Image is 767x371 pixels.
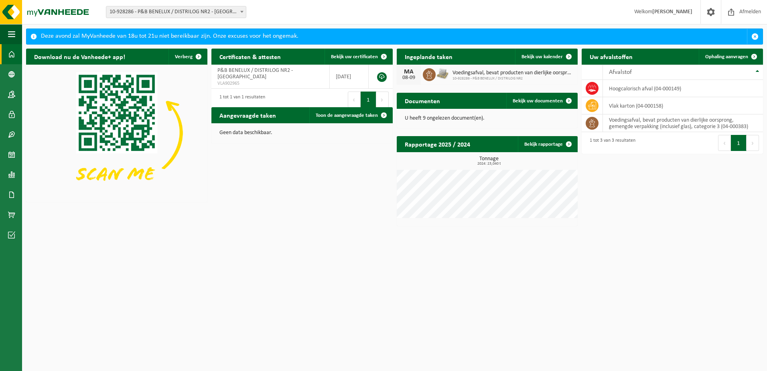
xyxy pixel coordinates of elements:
img: LP-PA-00000-WDN-11 [436,67,449,81]
button: Next [376,92,389,108]
h2: Documenten [397,93,448,108]
button: Previous [348,92,361,108]
span: 2024: 23,040 t [401,162,578,166]
h2: Download nu de Vanheede+ app! [26,49,133,64]
span: Bekijk uw documenten [513,98,563,104]
a: Bekijk uw documenten [506,93,577,109]
button: Verberg [168,49,207,65]
span: Bekijk uw certificaten [331,54,378,59]
td: [DATE] [330,65,369,89]
a: Toon de aangevraagde taken [309,107,392,123]
td: vlak karton (04-000158) [603,97,763,114]
a: Bekijk rapportage [518,136,577,152]
span: Afvalstof [609,69,632,75]
h3: Tonnage [401,156,578,166]
p: Geen data beschikbaar. [219,130,385,136]
span: Bekijk uw kalender [521,54,563,59]
a: Bekijk uw kalender [515,49,577,65]
h2: Certificaten & attesten [211,49,289,64]
a: Bekijk uw certificaten [325,49,392,65]
div: 1 tot 1 van 1 resultaten [215,91,265,108]
td: hoogcalorisch afval (04-000149) [603,80,763,97]
div: 08-09 [401,75,417,81]
div: Deze avond zal MyVanheede van 18u tot 21u niet bereikbaar zijn. Onze excuses voor het ongemak. [41,29,747,44]
h2: Ingeplande taken [397,49,461,64]
button: 1 [361,92,376,108]
strong: [PERSON_NAME] [652,9,692,15]
button: Previous [718,135,731,151]
span: Voedingsafval, bevat producten van dierlijke oorsprong, gemengde verpakking (inc... [452,70,574,76]
span: Verberg [175,54,193,59]
h2: Uw afvalstoffen [582,49,641,64]
button: Next [747,135,759,151]
div: 1 tot 3 van 3 resultaten [586,134,635,152]
span: Toon de aangevraagde taken [316,113,378,118]
h2: Rapportage 2025 / 2024 [397,136,478,152]
span: P&B BENELUX / DISTRILOG NR2 - [GEOGRAPHIC_DATA] [217,67,293,80]
span: VLA902965 [217,80,323,87]
td: voedingsafval, bevat producten van dierlijke oorsprong, gemengde verpakking (inclusief glas), cat... [603,114,763,132]
div: MA [401,69,417,75]
p: U heeft 9 ongelezen document(en). [405,116,570,121]
span: 10-928286 - P&B BENELUX / DISTRILOG NR2 - LONDERZEEL [106,6,246,18]
span: 10-928286 - P&B BENELUX / DISTRILOG NR2 [452,76,574,81]
a: Ophaling aanvragen [699,49,762,65]
h2: Aangevraagde taken [211,107,284,123]
img: Download de VHEPlus App [26,65,207,201]
span: Ophaling aanvragen [705,54,748,59]
button: 1 [731,135,747,151]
